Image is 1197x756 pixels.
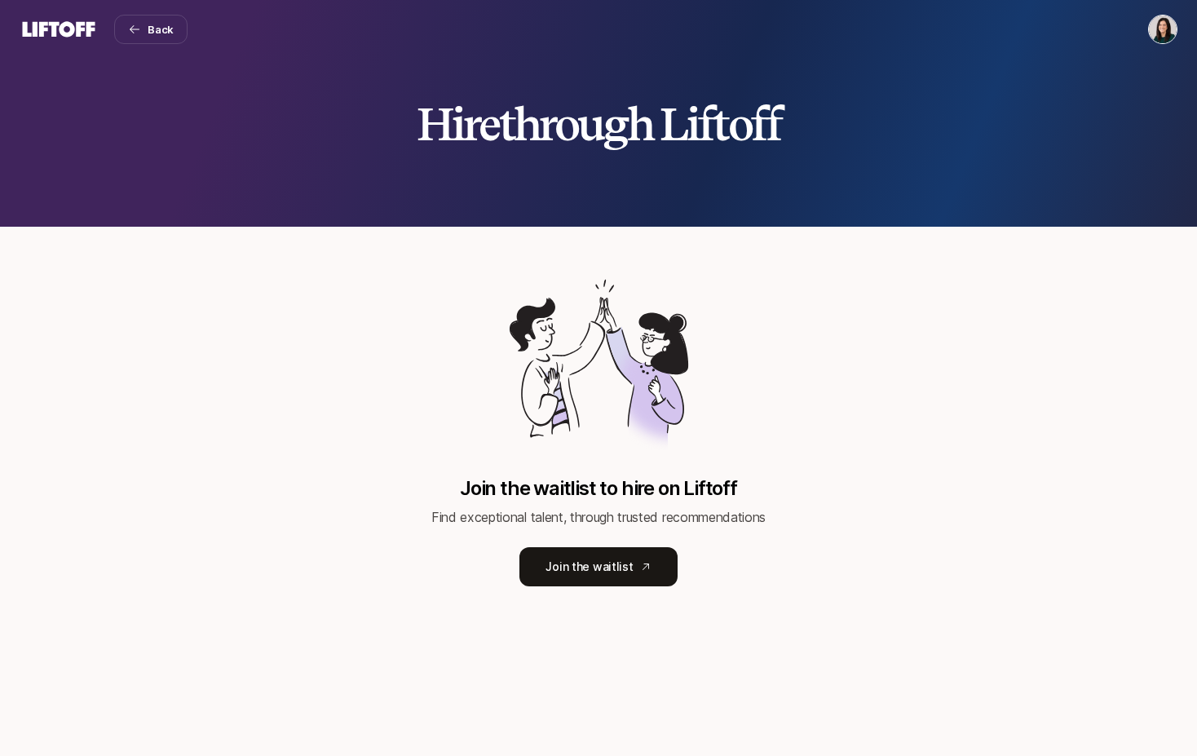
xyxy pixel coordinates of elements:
[1148,15,1177,44] button: Eleanor Morgan
[431,506,766,528] p: Find exceptional talent, through trusted recommendations
[417,99,780,148] h2: Hire
[148,21,174,38] span: Back
[499,96,780,152] span: through Liftoff
[1149,15,1177,43] img: Eleanor Morgan
[114,15,188,44] button: Back
[460,477,737,500] p: Join the waitlist to hire on Liftoff
[519,547,677,586] a: Join the waitlist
